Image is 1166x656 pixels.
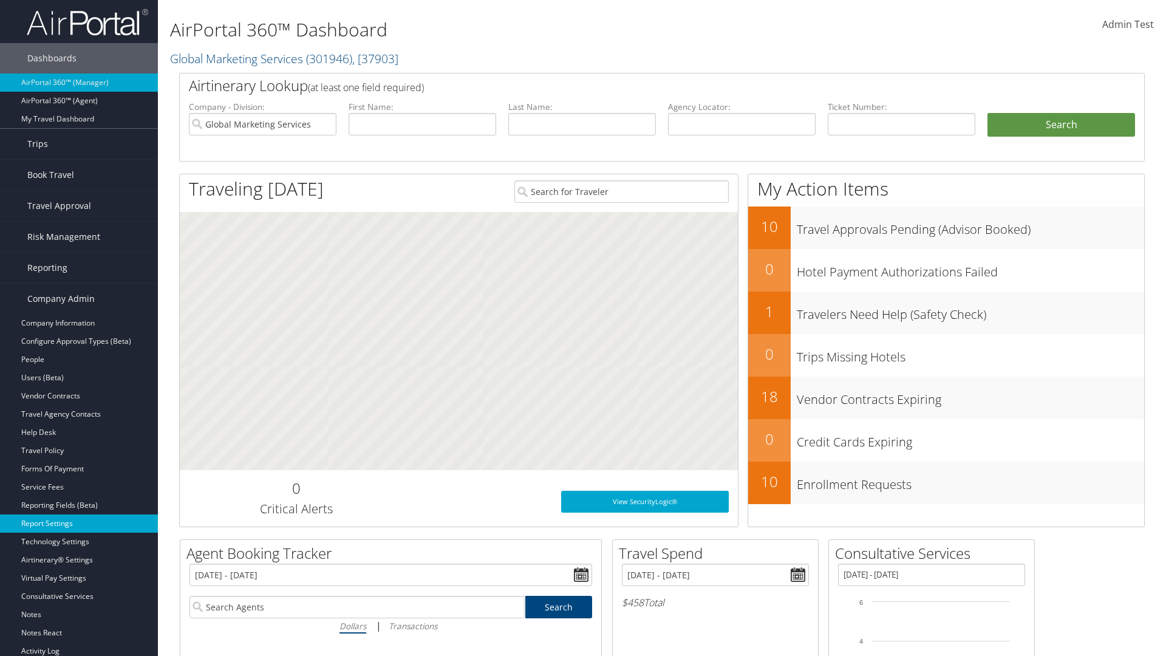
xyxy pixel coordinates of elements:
div: | [189,618,592,634]
label: Company - Division: [189,101,336,113]
a: 0Credit Cards Expiring [748,419,1144,462]
h3: Vendor Contracts Expiring [797,385,1144,408]
span: , [ 37903 ] [352,50,398,67]
h3: Enrollment Requests [797,470,1144,493]
a: View SecurityLogic® [561,491,729,513]
span: Travel Approval [27,191,91,221]
a: Admin Test [1102,6,1154,44]
h2: Airtinerary Lookup [189,75,1055,96]
label: Ticket Number: [828,101,975,113]
a: 10Travel Approvals Pending (Advisor Booked) [748,207,1144,249]
span: Admin Test [1102,18,1154,31]
span: ( 301946 ) [306,50,352,67]
span: Book Travel [27,160,74,190]
input: Search Agents [189,596,525,618]
a: Global Marketing Services [170,50,398,67]
span: Company Admin [27,284,95,314]
a: 18Vendor Contracts Expiring [748,377,1144,419]
h2: 0 [189,478,403,499]
h1: AirPortal 360™ Dashboard [170,17,826,43]
h3: Critical Alerts [189,501,403,518]
span: Trips [27,129,48,159]
h3: Credit Cards Expiring [797,428,1144,451]
label: First Name: [349,101,496,113]
span: Risk Management [27,222,100,252]
tspan: 4 [859,638,863,645]
i: Dollars [339,620,366,632]
h6: Total [622,596,809,609]
button: Search [987,113,1135,137]
h2: Consultative Services [835,543,1034,564]
h2: 0 [748,344,791,364]
h1: My Action Items [748,176,1144,202]
a: 0Trips Missing Hotels [748,334,1144,377]
a: 10Enrollment Requests [748,462,1144,504]
i: Transactions [389,620,437,632]
span: Reporting [27,253,67,283]
h3: Travel Approvals Pending (Advisor Booked) [797,215,1144,238]
label: Agency Locator: [668,101,816,113]
h2: Agent Booking Tracker [186,543,601,564]
span: Dashboards [27,43,77,73]
h2: 0 [748,429,791,449]
h3: Hotel Payment Authorizations Failed [797,258,1144,281]
h3: Trips Missing Hotels [797,343,1144,366]
label: Last Name: [508,101,656,113]
h2: Travel Spend [619,543,818,564]
h2: 1 [748,301,791,322]
img: airportal-logo.png [27,8,148,36]
tspan: 6 [859,599,863,606]
a: 0Hotel Payment Authorizations Failed [748,249,1144,292]
input: Search for Traveler [514,180,729,203]
h2: 18 [748,386,791,407]
a: 1Travelers Need Help (Safety Check) [748,292,1144,334]
span: $458 [622,596,644,609]
span: (at least one field required) [308,81,424,94]
h2: 0 [748,259,791,279]
h1: Traveling [DATE] [189,176,324,202]
h2: 10 [748,216,791,237]
h2: 10 [748,471,791,492]
h3: Travelers Need Help (Safety Check) [797,300,1144,323]
a: Search [525,596,593,618]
